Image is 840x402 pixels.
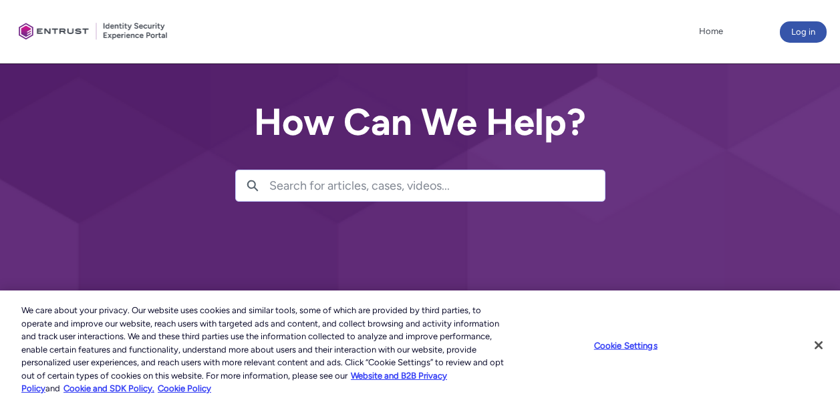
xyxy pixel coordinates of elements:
input: Search for articles, cases, videos... [269,170,605,201]
h2: How Can We Help? [235,102,605,143]
a: Cookie and SDK Policy. [63,383,154,393]
button: Close [804,331,833,360]
button: Cookie Settings [584,332,668,359]
button: Search [236,170,269,201]
div: We care about your privacy. Our website uses cookies and similar tools, some of which are provide... [21,304,504,395]
button: Log in [780,21,827,43]
a: Cookie Policy [158,383,211,393]
a: Home [696,21,726,41]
